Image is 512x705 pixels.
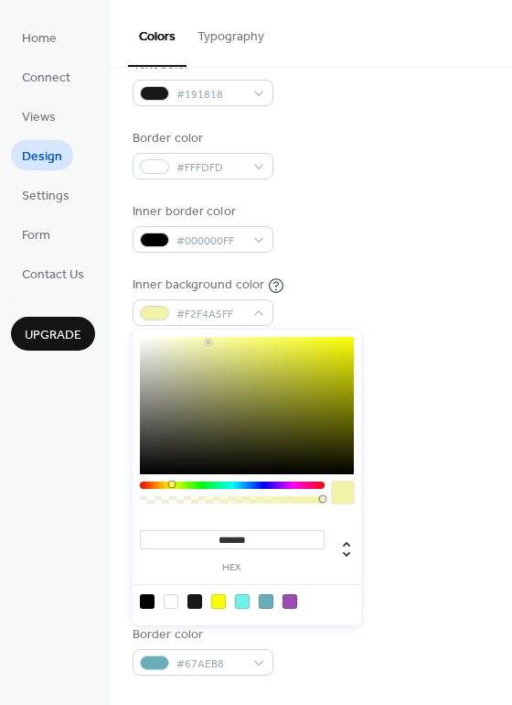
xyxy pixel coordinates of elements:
[176,232,244,251] span: #000000FF
[22,108,56,127] span: Views
[133,202,270,222] div: Inner border color
[11,140,73,170] a: Design
[187,594,202,609] div: rgb(25, 24, 24)
[11,258,95,288] a: Contact Us
[176,158,244,178] span: #FFFDFD
[140,563,325,573] label: hex
[11,101,67,131] a: Views
[133,56,270,75] div: Text color
[11,317,95,351] button: Upgrade
[176,85,244,104] span: #191818
[22,147,62,167] span: Design
[11,179,80,210] a: Settings
[22,226,50,245] span: Form
[164,594,178,609] div: rgb(255, 253, 253)
[235,594,250,609] div: rgb(109, 244, 233)
[176,655,244,674] span: #67AEB8
[11,61,81,92] a: Connect
[176,305,244,324] span: #F2F4A5FF
[133,625,270,645] div: Border color
[283,594,297,609] div: rgb(154, 76, 180)
[22,69,70,88] span: Connect
[133,129,270,148] div: Border color
[140,594,155,609] div: rgb(0, 0, 0)
[133,276,264,295] div: Inner background color
[11,22,68,52] a: Home
[22,266,84,285] span: Contact Us
[25,326,81,345] span: Upgrade
[22,187,69,206] span: Settings
[259,594,273,609] div: rgb(103, 174, 184)
[22,29,57,49] span: Home
[211,594,226,609] div: rgb(249, 255, 0)
[11,219,61,249] a: Form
